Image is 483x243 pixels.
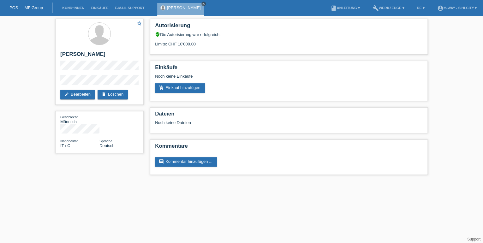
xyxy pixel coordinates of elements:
div: Noch keine Dateien [155,120,348,125]
a: [PERSON_NAME] [167,5,201,10]
div: Limite: CHF 10'000.00 [155,37,423,46]
span: Italien / C / 08.11.1959 [60,143,70,148]
a: E-Mail Support [112,6,148,10]
span: Geschlecht [60,115,78,119]
i: comment [159,159,164,164]
h2: Dateien [155,111,423,120]
span: Nationalität [60,139,78,143]
h2: Autorisierung [155,22,423,32]
div: Männlich [60,115,99,124]
a: star_border [136,21,142,27]
a: Support [467,237,480,241]
i: account_circle [437,5,444,11]
i: build [373,5,379,11]
i: verified_user [155,32,160,37]
i: add_shopping_cart [159,85,164,90]
a: deleteLöschen [98,90,128,99]
a: POS — MF Group [9,5,43,10]
i: close [202,2,205,5]
a: bookAnleitung ▾ [327,6,363,10]
span: Deutsch [99,143,115,148]
a: add_shopping_cartEinkauf hinzufügen [155,83,205,93]
a: Kund*innen [59,6,87,10]
i: book [330,5,337,11]
a: buildWerkzeuge ▾ [369,6,408,10]
a: commentKommentar hinzufügen ... [155,157,217,167]
i: star_border [136,21,142,26]
span: Sprache [99,139,112,143]
i: delete [101,92,106,97]
a: DE ▾ [414,6,427,10]
h2: Einkäufe [155,64,423,74]
a: close [201,2,206,6]
h2: Kommentare [155,143,423,152]
a: editBearbeiten [60,90,95,99]
a: account_circlem-way - Sihlcity ▾ [434,6,480,10]
div: Noch keine Einkäufe [155,74,423,83]
i: edit [64,92,69,97]
h2: [PERSON_NAME] [60,51,139,61]
div: Die Autorisierung war erfolgreich. [155,32,423,37]
a: Einkäufe [87,6,111,10]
